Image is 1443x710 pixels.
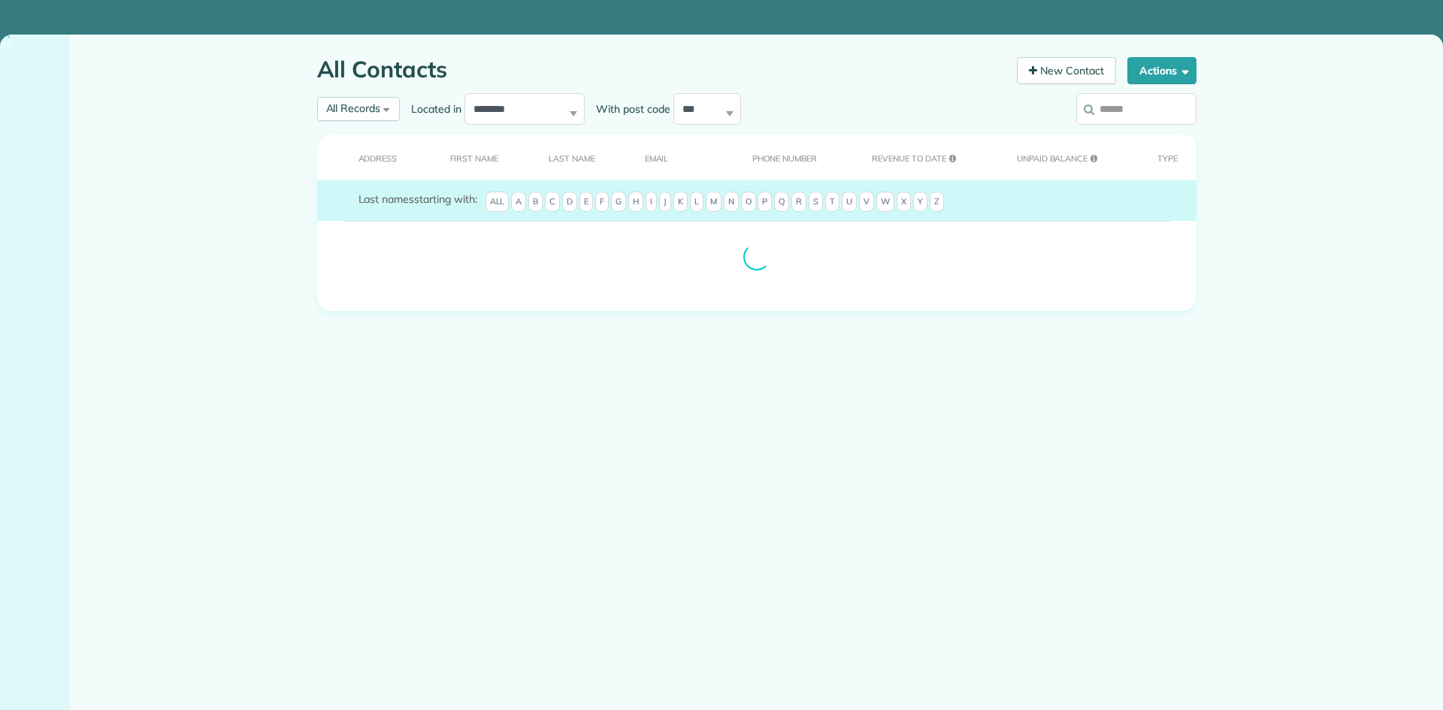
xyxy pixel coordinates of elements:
[774,192,789,213] span: Q
[628,192,643,213] span: H
[758,192,772,213] span: P
[317,134,427,180] th: Address
[913,192,927,213] span: Y
[358,192,415,206] span: Last names
[358,192,477,207] label: starting with:
[486,192,510,213] span: All
[724,192,739,213] span: N
[525,134,622,180] th: Last Name
[595,192,609,213] span: F
[579,192,593,213] span: E
[741,192,756,213] span: O
[1127,57,1196,84] button: Actions
[849,134,994,180] th: Revenue to Date
[876,192,894,213] span: W
[545,192,560,213] span: C
[400,101,464,116] label: Located in
[809,192,823,213] span: S
[842,192,857,213] span: U
[706,192,721,213] span: M
[859,192,874,213] span: V
[791,192,806,213] span: R
[690,192,703,213] span: L
[511,192,526,213] span: A
[622,134,730,180] th: Email
[326,101,381,115] span: All Records
[930,192,944,213] span: Z
[1017,57,1116,84] a: New Contact
[562,192,577,213] span: D
[897,192,911,213] span: X
[646,192,657,213] span: I
[673,192,688,213] span: K
[1134,134,1196,180] th: Type
[427,134,525,180] th: First Name
[729,134,849,180] th: Phone number
[825,192,839,213] span: T
[585,101,673,116] label: With post code
[528,192,543,213] span: B
[659,192,671,213] span: J
[994,134,1134,180] th: Unpaid Balance
[611,192,626,213] span: G
[317,57,1006,82] h1: All Contacts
